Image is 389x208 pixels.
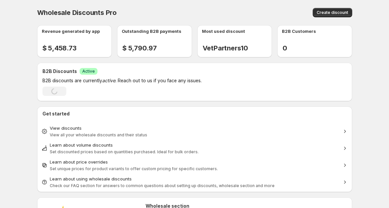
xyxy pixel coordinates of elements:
[50,183,275,188] span: Check our FAQ section for answers to common questions about setting up discounts, wholesale secti...
[50,166,218,171] span: Set unique prices for product variants to offer custom pricing for specific customers.
[203,44,272,52] h2: VetPartners10
[82,69,95,74] span: Active
[50,132,147,137] span: View all your wholesale discounts and their status
[37,9,117,17] span: Wholesale Discounts Pro
[50,142,340,148] div: Learn about volume discounts
[50,159,340,165] div: Learn about price overrides
[42,28,100,35] p: Revenue generated by app
[122,28,181,35] p: Outstanding B2B payments
[317,10,348,15] span: Create discount
[202,28,245,35] p: Most used discount
[42,110,347,117] h2: Get started
[283,44,352,52] h2: 0
[42,68,77,75] h2: B2B Discounts
[42,77,307,84] p: B2B discounts are currently . Reach out to us if you face any issues.
[313,8,352,17] button: Create discount
[50,149,199,154] span: Set discounted prices based on quantities purchased. Ideal for bulk orders.
[50,125,340,131] div: View discounts
[42,44,112,52] h2: $ 5,458.73
[282,28,316,35] p: B2B Customers
[102,78,115,83] em: active
[50,175,340,182] div: Learn about using wholesale discounts
[122,44,192,52] h2: $ 5,790.97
